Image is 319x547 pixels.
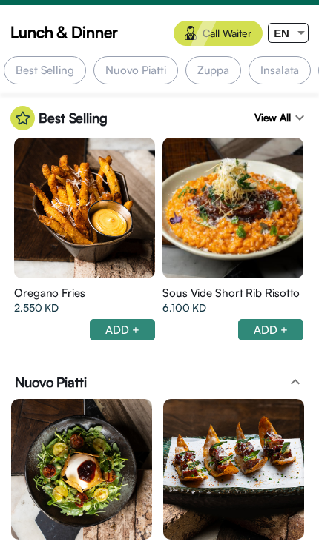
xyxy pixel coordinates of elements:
div: Best Selling [4,56,86,84]
span: 2.550 KD [14,301,59,315]
span: Oregano Fries [14,286,85,301]
span: Sous Vide Short Rib Risotto [162,286,300,301]
img: star%20in%20circle.svg [10,106,35,130]
mat-icon: expand_more [291,109,309,127]
span: Nuovo Piatti [15,373,87,392]
div: ADD + [238,319,303,340]
div: Insalata [249,56,311,84]
div: Best Selling [10,106,108,130]
div: View All [254,106,309,130]
div: ADD + [90,319,155,340]
span: EN [274,27,289,39]
span: 6.100 KD [162,301,206,315]
span: Lunch & Dinner [10,21,118,43]
mat-icon: expand_less [286,373,304,391]
span: Call Waiter [203,26,251,41]
div: Nuovo Piatti [93,56,178,84]
div: Zuppa [185,56,242,84]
